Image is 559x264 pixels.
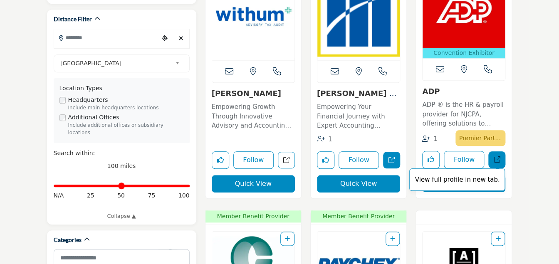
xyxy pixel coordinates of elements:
span: Member Benefit Provider [208,212,299,221]
button: Follow [444,151,484,168]
div: Search within: [54,149,190,158]
p: Empowering Growth Through Innovative Advisory and Accounting Solutions This forward-thinking, tec... [212,102,295,131]
p: ADP ® is the HR & payroll provider for NJCPA, offering solutions to support you and your clients ... [422,100,505,128]
label: Headquarters [68,96,108,104]
h2: Categories [54,236,82,244]
span: 50 [117,191,125,200]
span: [GEOGRAPHIC_DATA] [60,58,172,68]
a: Collapse ▲ [54,212,190,220]
h3: Withum [212,89,295,98]
p: Premier Partner [459,132,502,144]
h2: Distance Filter [54,15,92,23]
p: View full profile in new tab. [414,175,500,185]
a: Open adp in new tab [488,151,505,168]
span: 100 miles [107,163,136,169]
a: ADP ® is the HR & payroll provider for NJCPA, offering solutions to support you and your clients ... [422,98,505,128]
div: Include main headquarters locations [68,104,184,112]
div: Clear search location [175,30,187,47]
button: Like listing [317,151,334,169]
span: N/A [54,191,64,200]
p: Convention Exhibitor [424,49,503,57]
div: Choose your current location [158,30,171,47]
a: Empowering Your Financial Journey with Expert Accounting Solutions Specializing in accounting ser... [317,100,400,131]
h3: ADP [422,87,505,96]
button: Follow [233,151,274,169]
a: Empowering Growth Through Innovative Advisory and Accounting Solutions This forward-thinking, tec... [212,100,295,131]
a: ADP [422,87,440,96]
input: Search Location [54,30,159,46]
a: Add To List [495,235,500,242]
h3: Magone and Company, PC [317,89,400,98]
a: Open withum in new tab [278,152,295,169]
div: Followers [422,134,438,144]
a: [PERSON_NAME] [212,89,281,98]
span: 75 [148,191,155,200]
button: Quick View [317,175,400,192]
label: Additional Offices [68,113,119,122]
a: Add To List [285,235,290,242]
a: [PERSON_NAME] and Company, ... [317,89,400,107]
span: 25 [87,191,94,200]
button: Like listing [422,151,440,168]
span: 100 [178,191,190,200]
a: Open magone-and-company-pc in new tab [383,152,400,169]
p: Empowering Your Financial Journey with Expert Accounting Solutions Specializing in accounting ser... [317,102,400,131]
span: Member Benefit Provider [313,212,404,221]
div: Followers [317,135,332,144]
button: Follow [339,151,379,169]
a: Add To List [390,235,395,242]
span: 1 [328,136,332,143]
div: Include additional offices or subsidiary locations [68,122,184,137]
button: Like listing [212,151,229,169]
button: Quick View [212,175,295,192]
span: 1 [433,135,438,143]
div: Location Types [59,84,184,93]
